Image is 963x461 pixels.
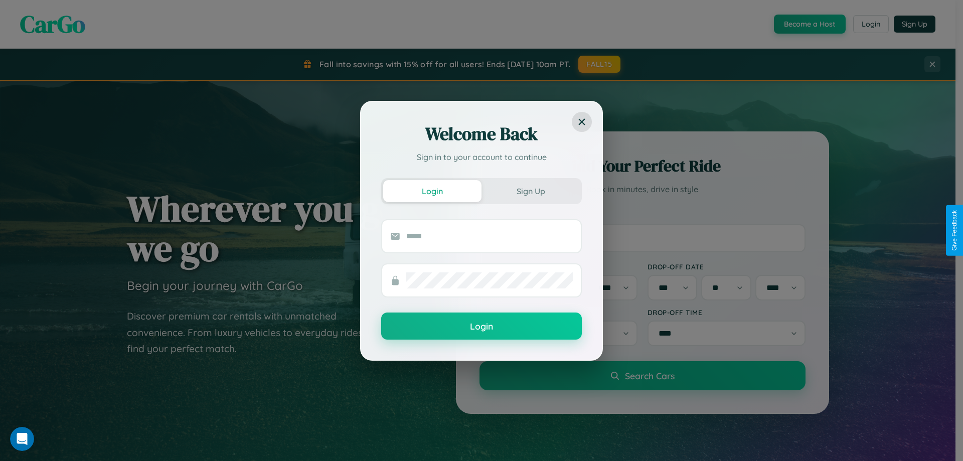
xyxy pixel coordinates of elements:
[10,427,34,451] iframe: Intercom live chat
[381,151,582,163] p: Sign in to your account to continue
[481,180,580,202] button: Sign Up
[383,180,481,202] button: Login
[381,313,582,340] button: Login
[951,210,958,251] div: Give Feedback
[381,122,582,146] h2: Welcome Back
